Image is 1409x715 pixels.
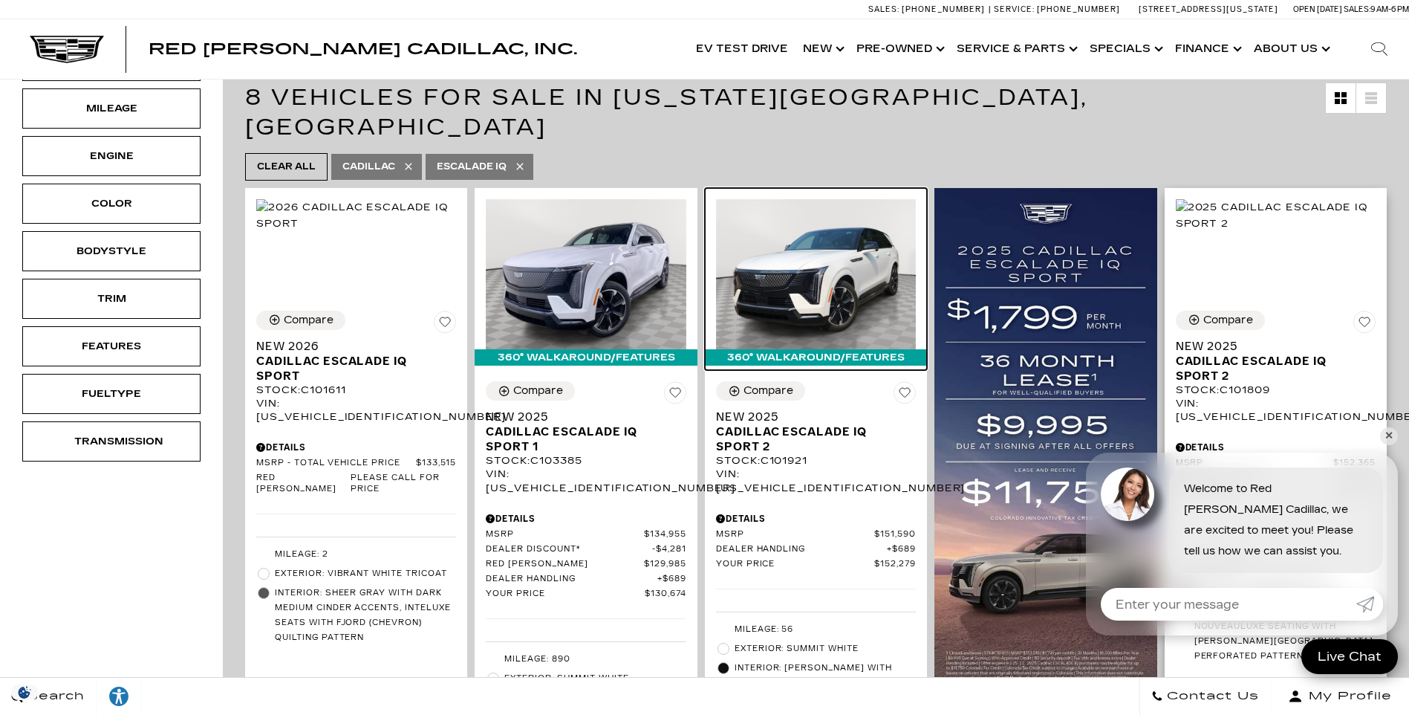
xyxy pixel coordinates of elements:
span: Search [23,686,85,707]
span: [PHONE_NUMBER] [1037,4,1120,14]
span: Please call for price [351,473,456,495]
a: MSRP $151,590 [716,529,916,540]
span: My Profile [1303,686,1392,707]
div: Trim [74,291,149,307]
div: BodystyleBodystyle [22,231,201,271]
button: Save Vehicle [1353,311,1376,339]
span: Escalade IQ [437,158,507,176]
div: Stock : C101611 [256,384,456,397]
span: 9 AM-6 PM [1370,4,1409,14]
a: Live Chat [1301,639,1398,674]
div: Features [74,338,149,355]
div: VIN: [US_VEHICLE_IDENTIFICATION_NUMBER] [1176,397,1376,424]
img: 2025 Cadillac ESCALADE IQ Sport 2 [1176,199,1376,232]
a: Red [PERSON_NAME] Please call for price [256,473,456,495]
button: Compare Vehicle [256,311,345,330]
span: $151,590 [874,529,916,540]
div: Stock : C101809 [1176,384,1376,397]
button: Compare Vehicle [716,381,805,401]
div: Pricing Details - New 2025 Cadillac ESCALADE IQ Sport 2 [1176,441,1376,454]
div: MileageMileage [22,88,201,129]
span: Exterior: Summit White [504,671,686,686]
a: Service: [PHONE_NUMBER] [989,5,1124,13]
span: Your Price [486,589,645,600]
a: Dealer Discount* $4,281 [486,544,686,555]
div: Pricing Details - New 2025 Cadillac ESCALADE IQ Sport 1 [486,512,686,525]
div: VIN: [US_VEHICLE_IDENTIFICATION_NUMBER] [256,397,456,424]
span: Red [PERSON_NAME] Cadillac, Inc. [149,40,577,58]
div: Pricing Details - New 2025 Cadillac ESCALADE IQ Sport 2 [716,512,916,525]
section: Click to Open Cookie Consent Modal [7,685,42,700]
a: Submit [1356,588,1383,621]
span: Sales: [1344,4,1370,14]
span: Exterior: Vibrant White Tricoat [275,566,456,581]
div: Compare [1203,314,1253,327]
a: Sales: [PHONE_NUMBER] [868,5,989,13]
span: Red [PERSON_NAME] [256,473,351,495]
span: Red [PERSON_NAME] [486,559,644,570]
div: Engine [74,148,149,164]
a: Dealer Handling $689 [486,574,686,585]
div: VIN: [US_VEHICLE_IDENTIFICATION_NUMBER] [486,467,686,494]
a: Your Price $130,674 [486,589,686,600]
span: Open [DATE] [1293,4,1342,14]
span: Dealer Handling [486,574,657,585]
button: Compare Vehicle [1176,311,1265,330]
span: Cadillac [342,158,395,176]
span: Live Chat [1310,648,1389,665]
div: Compare [513,384,563,398]
a: Contact Us [1139,678,1271,715]
span: Interior: Sheer Gray with Dark Medium Cinder accents, Inteluxe seats with Fjord (chevron) quiltin... [275,586,456,645]
div: Compare [743,384,793,398]
button: Open user profile menu [1271,678,1409,715]
div: VIN: [US_VEHICLE_IDENTIFICATION_NUMBER] [716,467,916,494]
span: Sales: [868,4,899,14]
span: $129,985 [644,559,686,570]
a: EV Test Drive [689,19,795,79]
a: Finance [1168,19,1246,79]
button: Save Vehicle [434,311,456,339]
span: Cadillac ESCALADE IQ Sport 2 [1176,354,1364,384]
a: Your Price $152,279 [716,559,916,570]
img: 2025 Cadillac ESCALADE IQ Sport 1 [486,199,686,349]
div: Transmission [74,433,149,450]
div: 360° WalkAround/Features [475,349,697,366]
a: [STREET_ADDRESS][US_STATE] [1139,4,1278,14]
span: New 2026 [256,339,445,354]
a: Cadillac Dark Logo with Cadillac White Text [30,35,104,63]
span: $689 [887,544,916,555]
div: Color [74,195,149,212]
span: Your Price [716,559,875,570]
a: New [795,19,849,79]
span: 8 Vehicles for Sale in [US_STATE][GEOGRAPHIC_DATA], [GEOGRAPHIC_DATA] [245,84,1088,140]
div: Mileage [74,100,149,117]
span: Service: [994,4,1035,14]
a: Service & Parts [949,19,1082,79]
a: About Us [1246,19,1335,79]
div: TransmissionTransmission [22,421,201,462]
button: Save Vehicle [664,381,686,410]
img: 2026 Cadillac ESCALADE IQ Sport [256,199,456,232]
div: Pricing Details - New 2026 Cadillac ESCALADE IQ Sport [256,441,456,454]
a: MSRP - Total Vehicle Price $133,515 [256,458,456,469]
div: FeaturesFeatures [22,326,201,366]
div: ColorColor [22,184,201,224]
span: New 2025 [1176,339,1364,354]
span: Exterior: Summit White [735,641,916,656]
div: TrimTrim [22,279,201,319]
a: Explore your accessibility options [97,678,142,715]
span: MSRP - Total Vehicle Price [256,458,416,469]
span: $689 [657,574,686,585]
div: Compare [284,314,333,327]
span: $152,279 [874,559,916,570]
li: Mileage: 2 [256,545,456,564]
li: Mileage: 890 [486,650,686,669]
a: Pre-Owned [849,19,949,79]
span: New 2025 [716,410,905,424]
span: [PHONE_NUMBER] [902,4,985,14]
img: 2025 Cadillac ESCALADE IQ Sport 2 [716,199,916,349]
a: Specials [1082,19,1168,79]
img: Opt-Out Icon [7,685,42,700]
span: Dealer Discount* [486,544,652,555]
div: Explore your accessibility options [97,685,141,708]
